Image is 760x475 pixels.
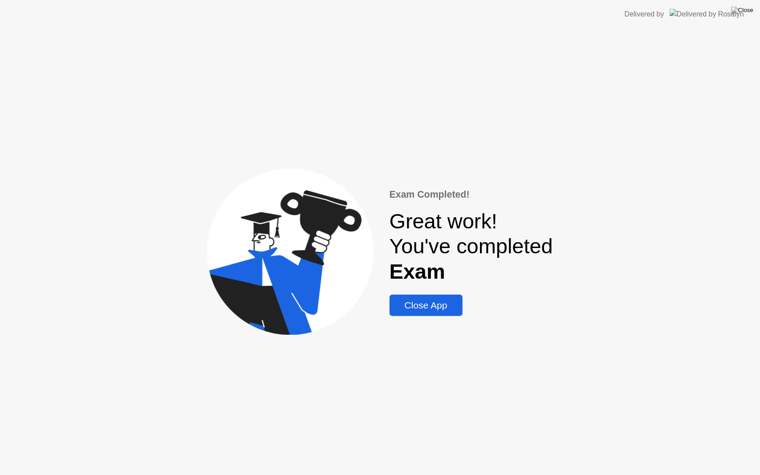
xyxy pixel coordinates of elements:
div: Exam Completed! [390,187,553,202]
button: Close App [390,295,463,316]
div: Great work! You've completed [390,209,553,284]
div: Delivered by [625,9,664,20]
div: Close App [392,300,460,311]
img: Delivered by Rosalyn [670,9,744,19]
img: Close [731,7,753,14]
b: Exam [390,260,445,283]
